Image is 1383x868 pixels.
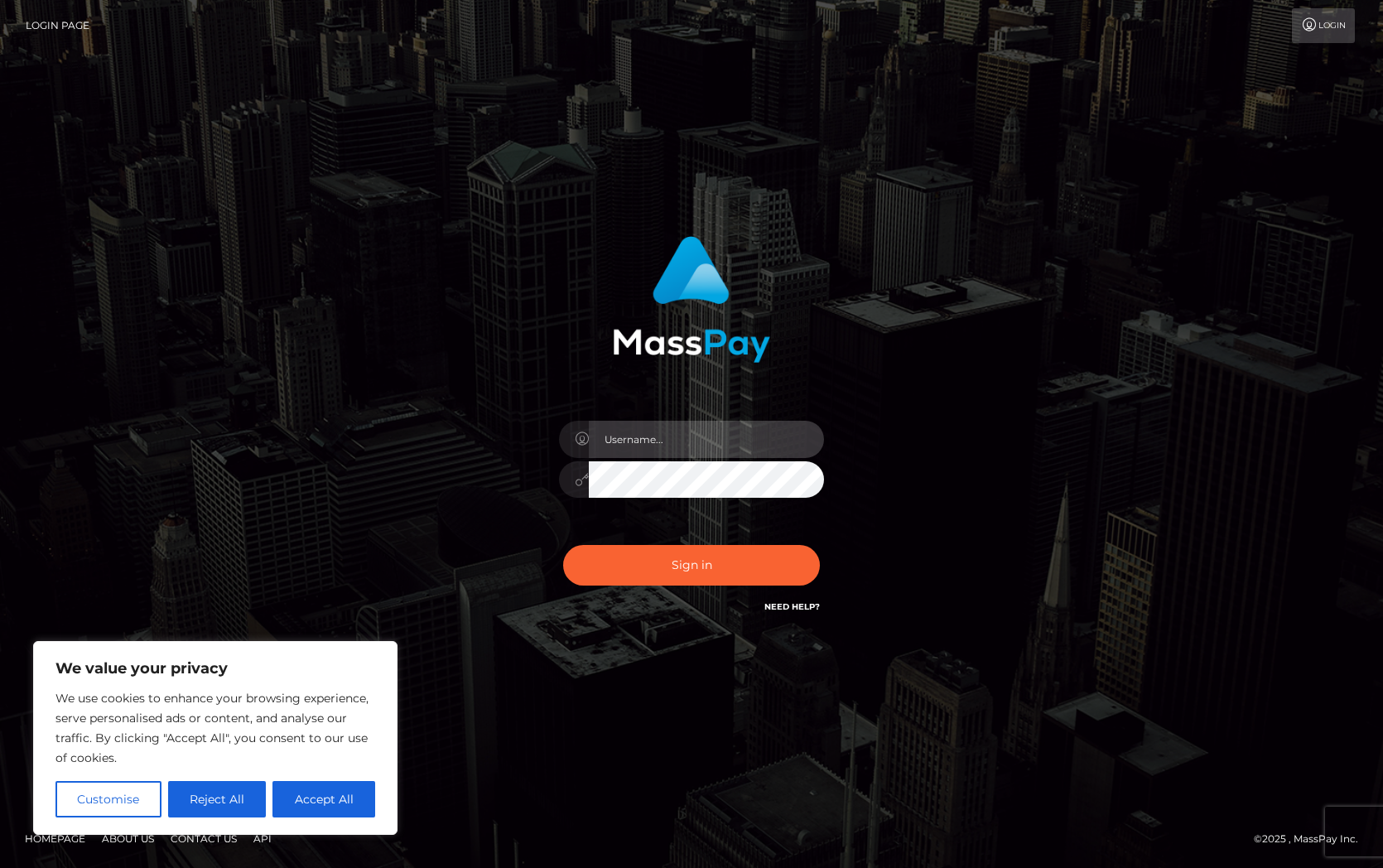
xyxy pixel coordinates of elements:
[563,545,820,586] button: Sign in
[1254,830,1371,848] div: © 2025 , MassPay Inc.
[764,601,820,612] a: Need Help?
[55,781,161,817] button: Customise
[18,826,92,851] a: Homepage
[95,826,161,851] a: About Us
[589,421,824,458] input: Username...
[272,781,375,817] button: Accept All
[613,236,770,363] img: MassPay Login
[55,688,375,768] p: We use cookies to enhance your browsing experience, serve personalised ads or content, and analys...
[1292,8,1355,43] a: Login
[55,658,375,678] p: We value your privacy
[168,781,267,817] button: Reject All
[164,826,243,851] a: Contact Us
[247,826,278,851] a: API
[26,8,89,43] a: Login Page
[33,641,398,835] div: We value your privacy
